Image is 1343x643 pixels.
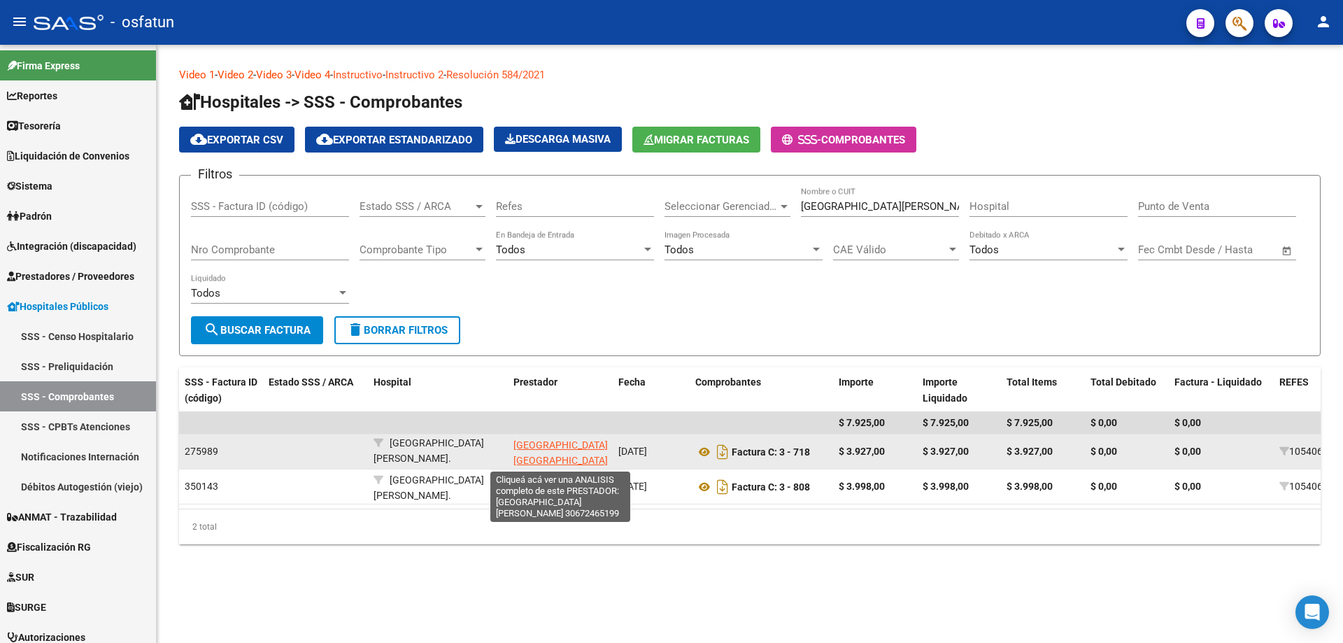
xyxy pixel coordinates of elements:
a: Video 1 [179,69,215,81]
span: Integración (discapacidad) [7,239,136,254]
span: CAE Válido [833,243,946,256]
span: 350143 [185,481,218,492]
button: Migrar Facturas [632,127,760,153]
mat-icon: cloud_download [316,131,333,148]
span: Liquidación de Convenios [7,148,129,164]
button: Exportar CSV [179,127,294,153]
input: End date [1196,243,1264,256]
span: Prestador [513,376,557,388]
span: Factura C [732,481,774,493]
span: Total Items [1007,376,1057,388]
strong: $ 3.998,00 [1007,481,1053,492]
button: Exportar Estandarizado [305,127,483,153]
span: Firma Express [7,58,80,73]
datatable-header-cell: SSS - Factura ID (código) [179,367,263,477]
span: [DATE] [618,481,647,492]
button: Borrar Filtros [334,316,460,344]
datatable-header-cell: Prestador [508,367,613,477]
datatable-header-cell: Estado SSS / ARCA [263,367,368,477]
div: - 30672465199 [513,472,607,502]
span: Importe [839,376,874,388]
span: [GEOGRAPHIC_DATA][PERSON_NAME]. [374,437,484,465]
button: Buscar Factura [191,316,323,344]
datatable-header-cell: Importe [833,367,917,477]
strong: $ 3.998,00 [923,481,969,492]
span: Seleccionar Gerenciador [665,200,778,213]
span: [GEOGRAPHIC_DATA] [GEOGRAPHIC_DATA][PERSON_NAME] [513,474,608,518]
strong: : 3 - 808 [732,481,810,493]
span: $ 7.925,00 [839,417,885,428]
span: Factura - Liquidado [1174,376,1262,388]
button: Open calendar [1279,243,1295,259]
datatable-header-cell: Fecha [613,367,690,477]
p: - - - - - - [179,67,1321,83]
span: Comprobantes [695,376,761,388]
strong: $ 0,00 [1174,446,1201,457]
span: 275989 [185,446,218,457]
span: Sistema [7,178,52,194]
datatable-header-cell: Total Items [1001,367,1085,477]
span: SURGE [7,600,46,615]
span: $ 0,00 [1090,417,1117,428]
strong: $ 0,00 [1090,481,1117,492]
i: Descargar documento [713,441,732,463]
datatable-header-cell: Hospital [368,367,508,477]
strong: $ 3.927,00 [839,446,885,457]
app-download-masive: Descarga masiva de comprobantes (adjuntos) [494,127,622,153]
strong: $ 0,00 [1090,446,1117,457]
strong: $ 3.998,00 [839,481,885,492]
mat-icon: delete [347,321,364,338]
span: [GEOGRAPHIC_DATA][PERSON_NAME]. [374,474,484,502]
a: Video 3 [256,69,292,81]
span: - [782,134,821,146]
datatable-header-cell: Importe Liquidado [917,367,1001,477]
span: Estado SSS / ARCA [360,200,473,213]
a: Video 2 [218,69,253,81]
input: Start date [1138,243,1184,256]
span: SUR [7,570,34,585]
span: Migrar Facturas [644,134,749,146]
span: $ 7.925,00 [923,417,969,428]
button: -COMPROBANTES [771,127,916,153]
mat-icon: cloud_download [190,131,207,148]
span: Tesorería [7,118,61,134]
strong: $ 0,00 [1174,481,1201,492]
span: Hospitales Públicos [7,299,108,314]
mat-icon: search [204,321,220,338]
button: Descarga Masiva [494,127,622,152]
span: Padrón [7,209,52,224]
span: [GEOGRAPHIC_DATA] [GEOGRAPHIC_DATA][PERSON_NAME] [513,439,608,483]
span: Todos [191,287,220,299]
span: Descarga Masiva [505,133,611,146]
span: [DATE] [618,446,647,457]
mat-icon: person [1315,13,1332,30]
strong: $ 3.927,00 [923,446,969,457]
a: Video 4 [294,69,330,81]
span: Total Debitado [1090,376,1156,388]
span: Hospital [374,376,411,388]
div: - 30672465199 [513,437,607,467]
span: Fiscalización RG [7,539,91,555]
span: Borrar Filtros [347,324,448,337]
datatable-header-cell: Factura - Liquidado [1169,367,1274,477]
a: Instructivo 2 [385,69,443,81]
h3: Filtros [191,164,239,184]
mat-icon: menu [11,13,28,30]
span: Todos [496,243,525,256]
a: Instructivo [333,69,383,81]
span: REFES [1279,376,1309,388]
datatable-header-cell: Comprobantes [690,367,833,477]
span: ANMAT - Trazabilidad [7,509,117,525]
div: Open Intercom Messenger [1295,595,1329,629]
i: Descargar documento [713,476,732,498]
span: $ 7.925,00 [1007,417,1053,428]
strong: $ 3.927,00 [1007,446,1053,457]
span: Reportes [7,88,57,104]
span: Estado SSS / ARCA [269,376,353,388]
span: $ 0,00 [1174,417,1201,428]
span: Exportar Estandarizado [316,134,472,146]
span: Exportar CSV [190,134,283,146]
span: Buscar Factura [204,324,311,337]
span: - osfatun [111,7,174,38]
span: Prestadores / Proveedores [7,269,134,284]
